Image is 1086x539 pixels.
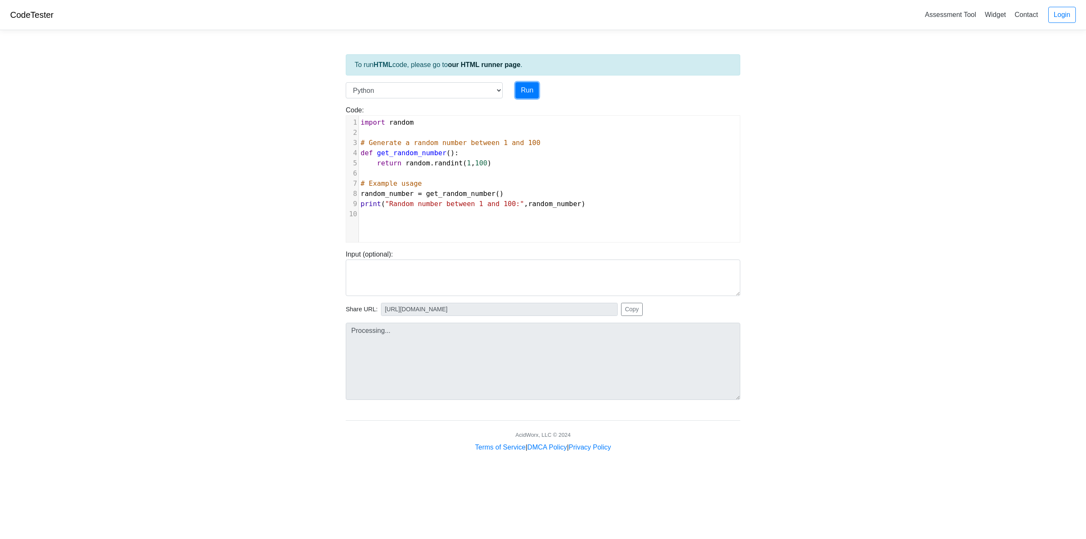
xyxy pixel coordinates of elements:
button: Copy [621,303,643,316]
span: # Generate a random number between 1 and 100 [361,139,540,147]
strong: HTML [373,61,392,68]
a: our HTML runner page [448,61,521,68]
a: Login [1048,7,1076,23]
span: random [389,118,414,126]
a: Contact [1011,8,1041,22]
span: print [361,200,381,208]
a: DMCA Policy [527,444,567,451]
a: Terms of Service [475,444,526,451]
span: "Random number between 1 and 100:" [385,200,524,208]
span: return [377,159,402,167]
span: get_random_number [426,190,495,198]
div: Code: [339,105,747,243]
span: def [361,149,373,157]
span: () [361,190,504,198]
span: randint [434,159,462,167]
span: import [361,118,385,126]
a: CodeTester [10,10,53,20]
span: # Example usage [361,179,422,187]
span: (): [361,149,459,157]
div: 4 [346,148,358,158]
button: Run [515,82,539,98]
div: 5 [346,158,358,168]
a: Privacy Policy [569,444,611,451]
div: Input (optional): [339,249,747,296]
span: 100 [475,159,487,167]
span: random_number [528,200,581,208]
div: To run code, please go to . [346,54,740,75]
div: 2 [346,128,358,138]
span: get_random_number [377,149,447,157]
div: 9 [346,199,358,209]
span: ( , ) [361,200,585,208]
a: Widget [981,8,1009,22]
div: 10 [346,209,358,219]
span: Share URL: [346,305,378,314]
div: AcidWorx, LLC © 2024 [515,431,571,439]
div: 7 [346,179,358,189]
span: = [418,190,422,198]
span: random_number [361,190,414,198]
span: random [406,159,430,167]
a: Assessment Tool [921,8,980,22]
div: 6 [346,168,358,179]
div: 3 [346,138,358,148]
div: 1 [346,117,358,128]
div: 8 [346,189,358,199]
span: 1 [467,159,471,167]
div: | | [475,442,611,452]
input: No share available yet [381,303,618,316]
span: . ( , ) [361,159,491,167]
